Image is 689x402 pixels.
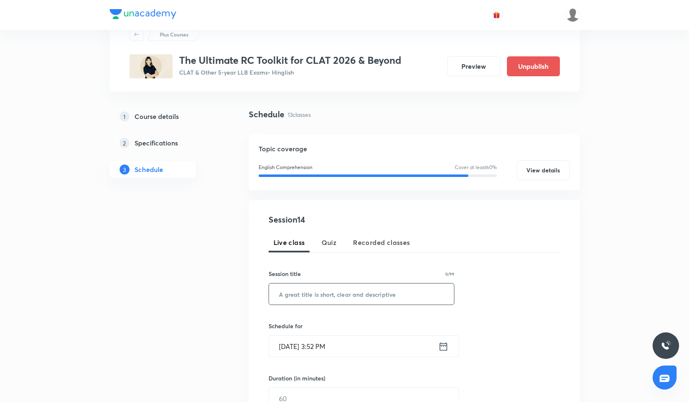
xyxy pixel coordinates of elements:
h4: Schedule [249,108,284,121]
p: 3 [120,165,130,174]
p: 1 [120,111,130,121]
p: English Comprehension [259,164,312,171]
h5: Course details [134,111,179,121]
h5: Topic coverage [259,144,570,154]
input: A great title is short, clear and descriptive [269,283,454,305]
button: Unpublish [507,56,560,76]
p: 2 [120,138,130,148]
button: avatar [490,8,503,22]
h6: Session title [269,269,301,278]
p: 13 classes [288,110,311,119]
button: Preview [447,56,500,76]
a: Company Logo [110,9,176,21]
h5: Specifications [134,138,178,148]
h6: Schedule for [269,322,455,330]
img: ttu [661,341,671,351]
p: Plus Courses [160,31,188,38]
p: 0/99 [445,272,454,276]
img: Samridhya Pal [566,8,580,22]
h6: Duration (in minutes) [269,374,325,383]
a: 1Course details [110,108,222,125]
p: Cover at least 60 % [455,164,497,171]
img: avatar [493,11,500,19]
img: 25F40F2E-E9DB-47A7-86FE-BE8F80CE756D_plus.png [130,54,173,78]
p: CLAT & Other 5-year LLB Exams • Hinglish [179,68,401,77]
a: 2Specifications [110,135,222,151]
span: Quiz [322,237,337,247]
h4: Session 14 [269,213,420,226]
span: Live class [274,237,305,247]
img: Company Logo [110,9,176,19]
h5: Schedule [134,165,163,174]
button: View details [517,160,570,180]
h3: The Ultimate RC Toolkit for CLAT 2026 & Beyond [179,54,401,66]
span: Recorded classes [353,237,410,247]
